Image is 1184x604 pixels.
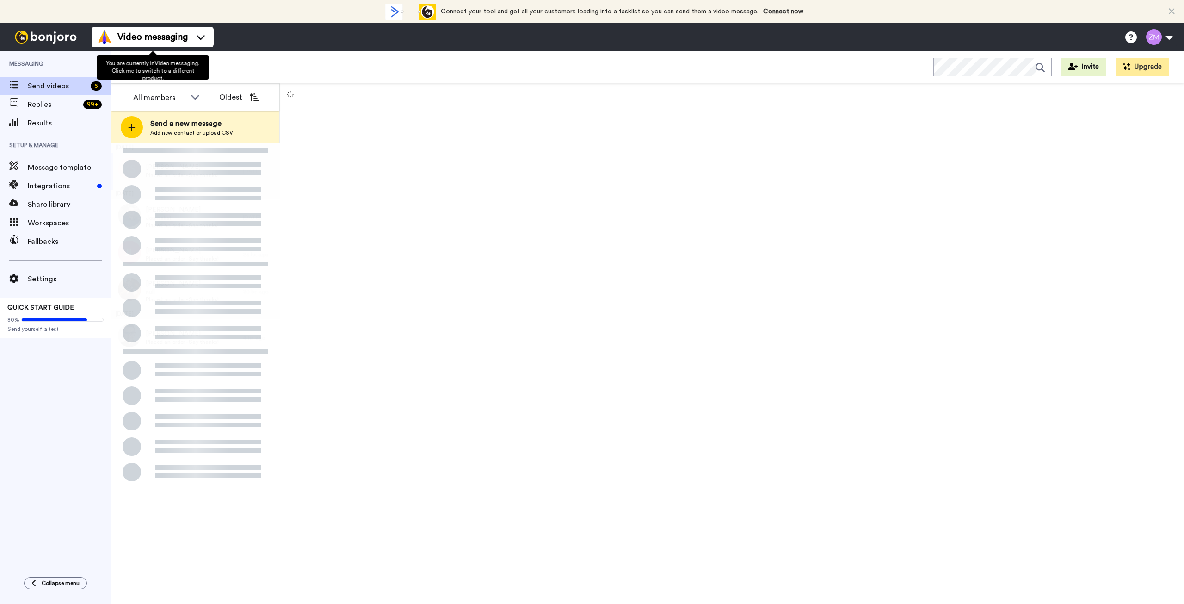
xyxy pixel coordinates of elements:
button: Invite [1061,58,1106,76]
img: 857793ec-5cdb-4e12-894f-c176301b06d5.jpg [118,204,141,227]
div: 99 + [83,100,102,109]
span: Settings [28,274,111,285]
span: [PERSON_NAME] [146,162,219,172]
span: Placed an order - Say thanks! [146,255,219,262]
button: Oldest [212,88,265,106]
div: [DATE] [111,143,280,153]
span: Placed an order - Say thanks! [146,222,219,229]
img: bj-logo-header-white.svg [11,31,80,44]
span: You are currently in Video messaging . Click me to switch to a different product. [106,61,199,81]
img: jl.png [118,241,141,264]
span: Message template [28,162,111,173]
div: animation [385,4,436,20]
span: Integrations [28,181,93,192]
span: Send yourself a test [7,325,104,333]
div: [DATE] [243,168,275,175]
div: 23 hr. ago [243,251,275,258]
img: vm-color.svg [97,30,112,44]
span: Replies [28,99,80,110]
span: Send a new message [150,118,233,129]
div: [DATE] [243,214,275,221]
span: [PERSON_NAME] [146,205,219,214]
span: Placed an order - Say thanks! [146,296,219,303]
div: 4 hr. ago [243,334,275,342]
span: [PERSON_NAME] [146,279,219,288]
div: 20 hr. ago [243,288,275,295]
a: Connect now [763,8,803,15]
span: Placed an order - Say thanks! [146,338,219,346]
span: Journalist [146,214,219,222]
span: Placed an order - Say thanks! [146,172,219,179]
div: [DATE] [111,310,280,319]
span: Workspaces [28,218,111,229]
span: null [146,288,219,296]
span: QUICK START GUIDE [7,305,74,311]
span: 80% [7,316,19,324]
button: Collapse menu [24,577,87,589]
span: Add new contact or upload CSV [150,129,233,137]
img: 786a6901-eb24-4acf-a465-0585d3bcae30.jpg [118,324,141,347]
img: fb78cde2-236a-4018-9342-8ae6fa02dfe8.jpg [118,278,141,301]
span: Share library [28,199,111,210]
span: Connect your tool and get all your customers loading into a tasklist so you can send them a video... [441,8,758,15]
div: All members [133,92,186,103]
span: [PERSON_NAME] [146,329,219,338]
span: Collapse menu [42,579,80,587]
div: 5 [91,81,102,91]
img: ks.png [118,157,141,181]
span: [PERSON_NAME] [146,246,219,255]
span: Video messaging [117,31,188,44]
span: Send videos [28,81,87,92]
span: Results [28,118,111,129]
button: Upgrade [1116,58,1169,76]
div: [DATE] [111,190,280,199]
span: Fallbacks [28,236,111,247]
